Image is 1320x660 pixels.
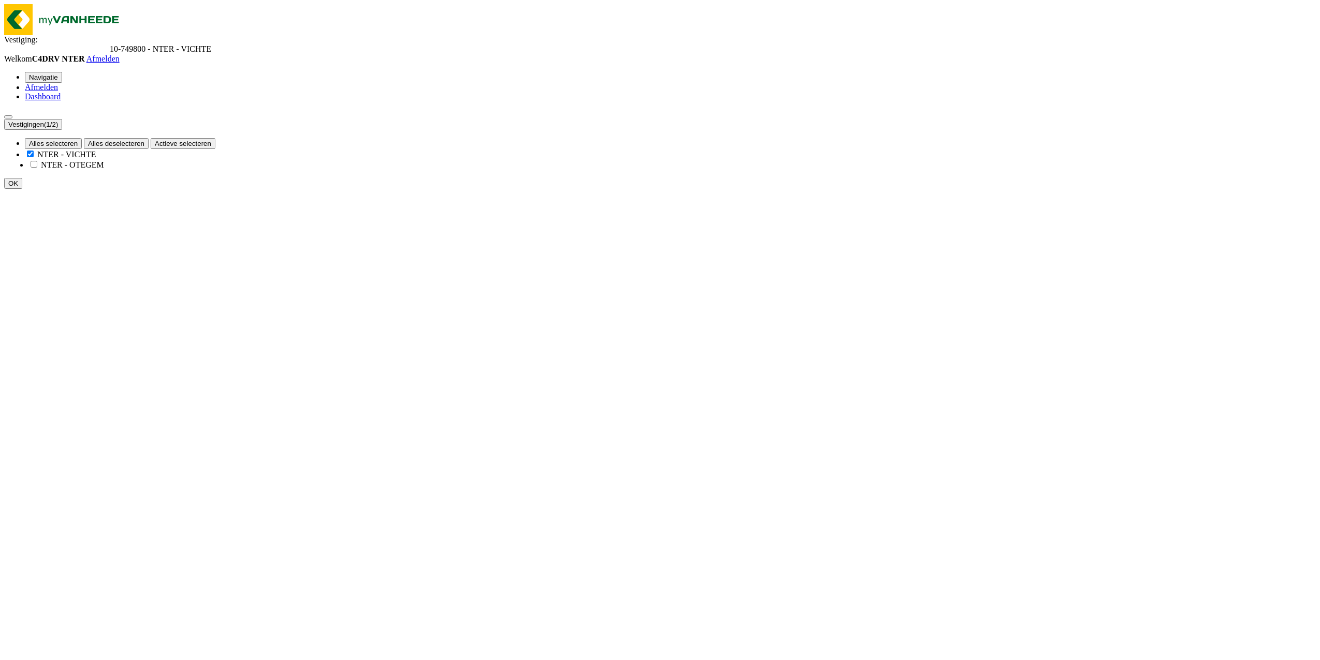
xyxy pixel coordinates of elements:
[25,72,62,83] button: Navigatie
[4,4,128,35] img: myVanheede
[110,44,211,53] span: 10-749800 - NTER - VICHTE
[4,119,62,130] button: Vestigingen(1/2)
[84,138,149,149] button: Alles deselecteren
[4,54,86,63] span: Welkom
[86,54,120,63] a: Afmelden
[32,54,85,63] strong: C4DRV NTER
[37,150,96,159] label: NTER - VICHTE
[44,121,58,128] count: (1/2)
[8,121,58,128] span: Vestigingen
[4,35,38,44] span: Vestiging:
[25,83,58,92] a: Afmelden
[25,92,61,101] a: Dashboard
[151,138,215,149] button: Actieve selecteren
[29,73,58,81] span: Navigatie
[4,178,22,189] button: OK
[41,160,104,169] label: NTER - OTEGEM
[25,138,82,149] button: Alles selecteren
